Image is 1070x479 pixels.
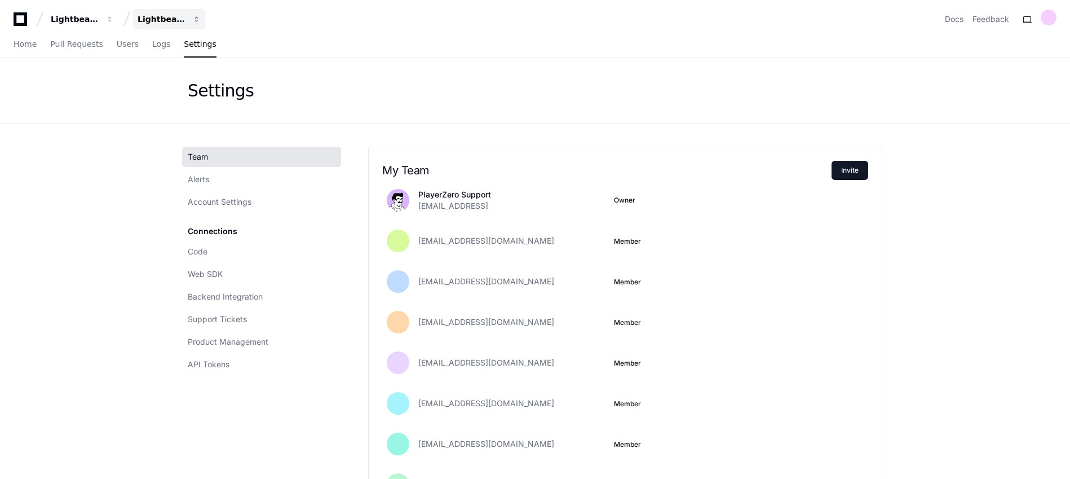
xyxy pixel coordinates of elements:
[182,241,341,262] a: Code
[117,32,139,58] a: Users
[387,189,409,212] img: avatar
[972,14,1009,25] button: Feedback
[945,14,963,25] a: Docs
[182,169,341,190] a: Alerts
[50,41,103,47] span: Pull Requests
[182,332,341,352] a: Product Management
[182,147,341,167] a: Team
[614,278,641,287] button: Member
[614,359,641,368] button: Member
[832,161,868,180] button: Invite
[188,151,208,162] span: Team
[152,32,170,58] a: Logs
[188,81,254,101] div: Settings
[188,246,207,257] span: Code
[117,41,139,47] span: Users
[614,196,635,205] span: Owner
[184,32,216,58] a: Settings
[188,174,209,185] span: Alerts
[418,276,554,287] span: [EMAIL_ADDRESS][DOMAIN_NAME]
[182,287,341,307] a: Backend Integration
[418,438,554,450] span: [EMAIL_ADDRESS][DOMAIN_NAME]
[418,200,488,212] span: [EMAIL_ADDRESS]
[50,32,103,58] a: Pull Requests
[188,196,251,208] span: Account Settings
[14,41,37,47] span: Home
[182,354,341,375] a: API Tokens
[382,164,832,177] h2: My Team
[418,398,554,409] span: [EMAIL_ADDRESS][DOMAIN_NAME]
[182,192,341,212] a: Account Settings
[14,32,37,58] a: Home
[51,14,99,25] div: Lightbeam Health
[188,291,263,302] span: Backend Integration
[46,9,118,29] button: Lightbeam Health
[614,399,641,408] button: Member
[614,318,641,327] button: Member
[418,317,554,328] span: [EMAIL_ADDRESS][DOMAIN_NAME]
[188,336,268,348] span: Product Management
[184,41,216,47] span: Settings
[614,237,641,246] button: Member
[138,14,186,25] div: Lightbeam Health Solutions
[133,9,205,29] button: Lightbeam Health Solutions
[152,41,170,47] span: Logs
[418,357,554,368] span: [EMAIL_ADDRESS][DOMAIN_NAME]
[182,309,341,329] a: Support Tickets
[418,189,491,200] p: PlayerZero Support
[614,440,641,449] button: Member
[418,235,554,247] span: [EMAIL_ADDRESS][DOMAIN_NAME]
[188,314,247,325] span: Support Tickets
[188,359,229,370] span: API Tokens
[182,264,341,284] a: Web SDK
[188,269,223,280] span: Web SDK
